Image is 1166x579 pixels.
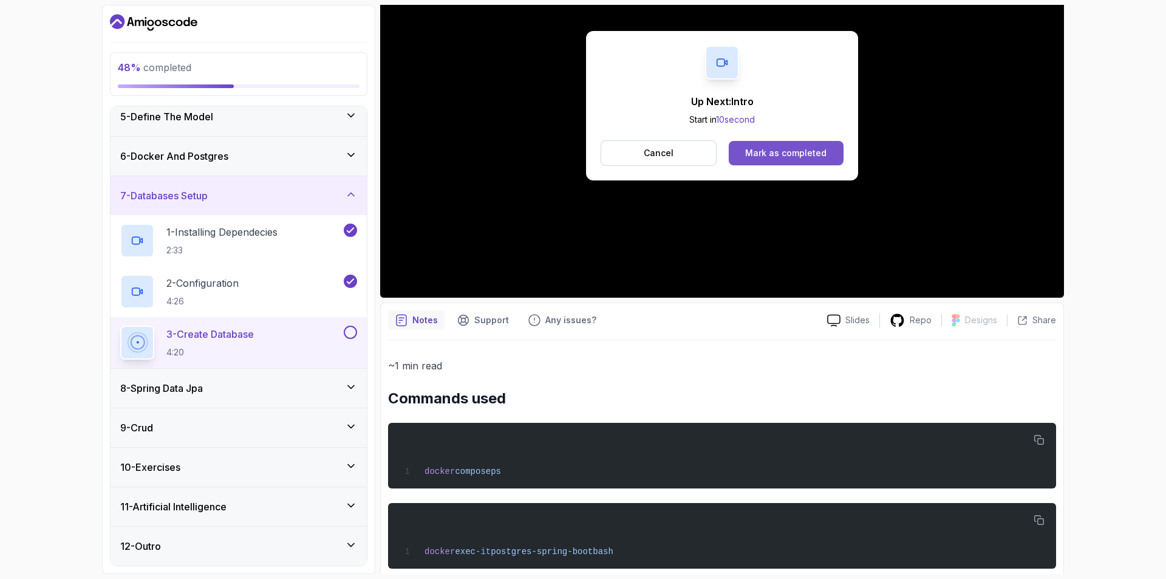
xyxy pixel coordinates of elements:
a: Dashboard [110,13,197,32]
p: Designs [965,314,997,326]
span: bash [593,547,613,557]
p: Repo [910,314,932,326]
p: 2:33 [166,244,278,256]
h3: 5 - Define The Model [120,109,213,124]
h3: 6 - Docker And Postgres [120,149,228,163]
p: 4:20 [166,346,254,358]
p: Slides [845,314,870,326]
h3: 7 - Databases Setup [120,188,208,203]
button: 1-Installing Dependecies2:33 [120,224,357,258]
button: Feedback button [521,310,604,330]
a: Repo [880,313,941,328]
p: 2 - Configuration [166,276,239,290]
span: docker [424,547,455,557]
button: 5-Define The Model [111,97,367,136]
h3: 8 - Spring Data Jpa [120,381,203,396]
button: 6-Docker And Postgres [111,137,367,176]
button: Mark as completed [729,141,844,165]
button: 9-Crud [111,408,367,447]
p: Up Next: Intro [689,94,755,109]
p: ~1 min read [388,357,1056,374]
button: 8-Spring Data Jpa [111,369,367,408]
p: Notes [412,314,438,326]
p: Any issues? [545,314,596,326]
span: completed [118,61,191,74]
span: docker [424,467,455,476]
p: 1 - Installing Dependecies [166,225,278,239]
p: Support [474,314,509,326]
span: exec [455,547,476,557]
button: 7-Databases Setup [111,176,367,215]
span: ps [491,467,501,476]
button: 2-Configuration4:26 [120,275,357,309]
p: 3 - Create Database [166,327,254,341]
h3: 9 - Crud [120,420,153,435]
button: notes button [388,310,445,330]
span: -it [476,547,491,557]
span: 10 second [716,114,755,125]
button: Share [1007,314,1056,326]
h3: 10 - Exercises [120,460,180,475]
div: Mark as completed [745,147,827,159]
button: 10-Exercises [111,448,367,487]
button: 12-Outro [111,527,367,566]
h3: 12 - Outro [120,539,161,553]
p: Start in [689,114,755,126]
button: 11-Artificial Intelligence [111,487,367,526]
p: Share [1032,314,1056,326]
span: compose [455,467,491,476]
a: Slides [817,314,879,327]
button: Cancel [601,140,717,166]
span: 48 % [118,61,141,74]
button: Support button [450,310,516,330]
p: Cancel [644,147,673,159]
h2: Commands used [388,389,1056,408]
span: postgres-spring-boot [491,547,593,557]
p: 4:26 [166,295,239,307]
button: 3-Create Database4:20 [120,326,357,360]
h3: 11 - Artificial Intelligence [120,499,227,514]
